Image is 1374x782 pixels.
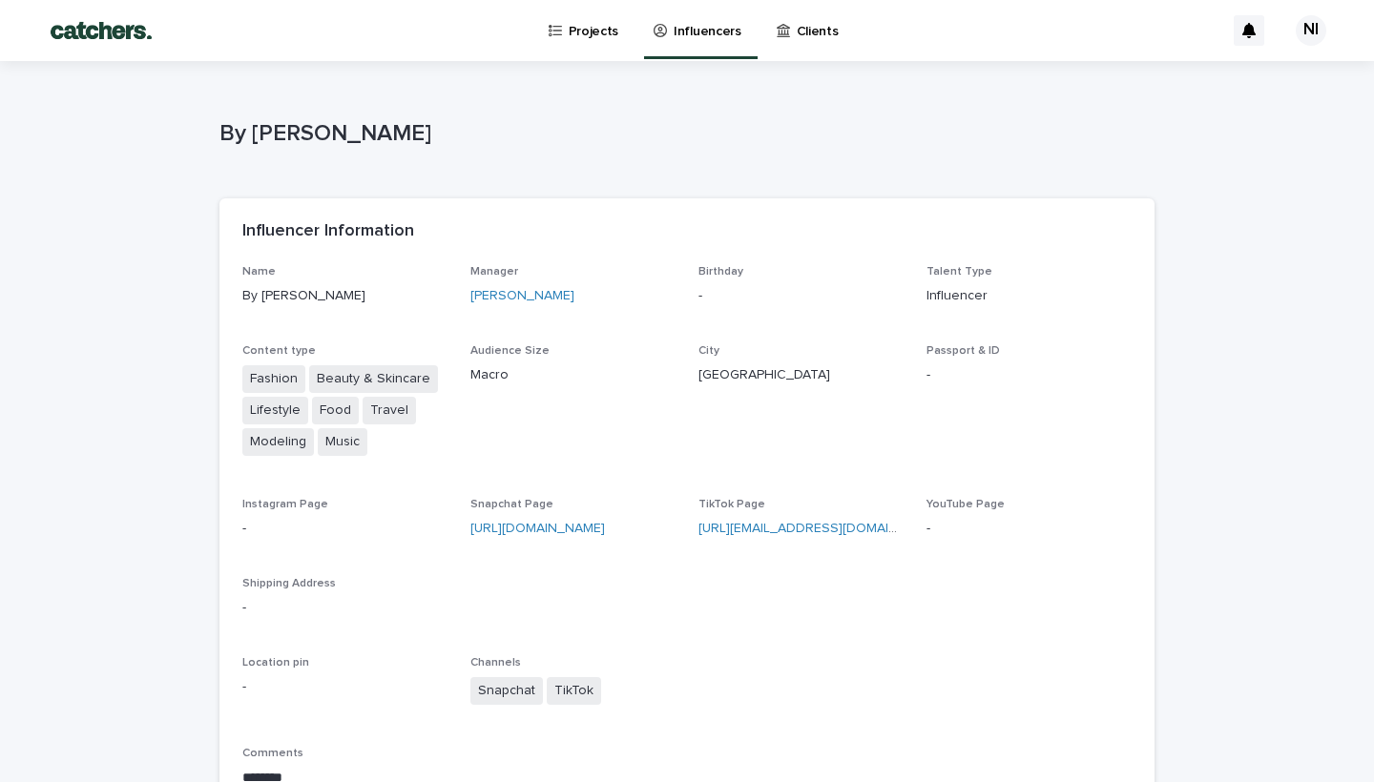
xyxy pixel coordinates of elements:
p: - [926,519,1132,539]
span: Location pin [242,657,309,669]
span: Birthday [698,266,743,278]
p: - [242,519,448,539]
span: Modeling [242,428,314,456]
span: Audience Size [470,345,550,357]
span: Snapchat Page [470,499,553,510]
span: Instagram Page [242,499,328,510]
img: BTdGiKtkTjWbRbtFPD8W [38,11,164,50]
span: Talent Type [926,266,992,278]
p: Influencer [926,286,1132,306]
span: Shipping Address [242,578,336,589]
span: Manager [470,266,518,278]
span: Passport & ID [926,345,1000,357]
p: - [698,286,904,306]
div: NI [1296,15,1326,46]
p: - [242,677,448,697]
a: [URL][EMAIL_ADDRESS][DOMAIN_NAME][DOMAIN_NAME] [698,522,1049,535]
p: - [926,365,1132,385]
span: Fashion [242,365,305,393]
span: Food [312,397,359,424]
span: TikTok Page [698,499,765,510]
a: [PERSON_NAME] [470,286,574,306]
span: Music [318,428,367,456]
span: City [698,345,719,357]
span: Channels [470,657,521,669]
span: Comments [242,748,303,759]
span: YouTube Page [926,499,1005,510]
p: - [242,598,1132,618]
h2: Influencer Information [242,221,414,242]
p: By [PERSON_NAME] [219,120,1147,148]
p: [GEOGRAPHIC_DATA] [698,365,904,385]
span: Content type [242,345,316,357]
span: Name [242,266,276,278]
p: Macro [470,365,676,385]
span: Lifestyle [242,397,308,424]
a: [URL][DOMAIN_NAME] [470,522,605,535]
span: Travel [363,397,416,424]
p: By [PERSON_NAME] [242,286,448,306]
span: Beauty & Skincare [309,365,438,393]
span: Snapchat [470,677,543,705]
span: TikTok [547,677,601,705]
